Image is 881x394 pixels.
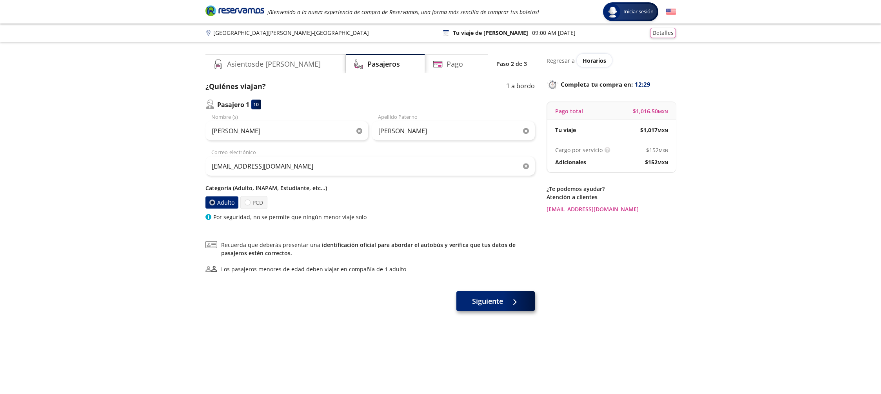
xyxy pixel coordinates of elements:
div: 10 [251,100,261,109]
button: Detalles [650,28,676,38]
span: $ 1,016.50 [633,107,668,115]
p: Categoría (Adulto, INAPAM, Estudiante, etc...) [205,184,535,192]
h4: Asientos de [PERSON_NAME] [227,59,321,69]
span: Siguiente [472,296,503,307]
i: Brand Logo [205,5,264,16]
button: English [666,7,676,17]
small: MXN [658,109,668,114]
span: $ 152 [645,158,668,166]
button: Siguiente [456,291,535,311]
input: Correo electrónico [205,156,535,176]
p: Regresar a [547,56,575,65]
p: Tu viaje [555,126,576,134]
p: Pasajero 1 [217,100,249,109]
p: Paso 2 de 3 [496,60,527,68]
span: Recuerda que deberás presentar una [221,241,535,257]
span: Horarios [583,57,606,64]
label: PCD [240,196,267,209]
p: Pago total [555,107,583,115]
span: $ 152 [646,146,668,154]
a: Brand Logo [205,5,264,19]
input: Nombre (s) [205,121,368,141]
em: ¡Bienvenido a la nueva experiencia de compra de Reservamos, una forma más sencilla de comprar tus... [267,8,539,16]
p: Completa tu compra en : [547,79,676,90]
p: ¿Te podemos ayudar? [547,185,676,193]
p: Atención a clientes [547,193,676,201]
small: MXN [659,147,668,153]
p: 1 a bordo [506,81,535,92]
div: Regresar a ver horarios [547,54,676,67]
p: Adicionales [555,158,586,166]
input: Apellido Paterno [372,121,535,141]
p: Cargo por servicio [555,146,603,154]
a: [EMAIL_ADDRESS][DOMAIN_NAME] [547,205,676,213]
div: Los pasajeros menores de edad deben viajar en compañía de 1 adulto [221,265,406,273]
a: identificación oficial para abordar el autobús y verifica que tus datos de pasajeros estén correc... [221,241,516,257]
p: ¿Quiénes viajan? [205,81,266,92]
h4: Pago [447,59,463,69]
label: Adulto [205,196,238,209]
small: MXN [658,127,668,133]
p: Tu viaje de [PERSON_NAME] [453,29,528,37]
h4: Pasajeros [367,59,400,69]
span: $ 1,017 [640,126,668,134]
p: Por seguridad, no se permite que ningún menor viaje solo [213,213,367,221]
p: [GEOGRAPHIC_DATA][PERSON_NAME] - [GEOGRAPHIC_DATA] [213,29,369,37]
small: MXN [658,160,668,165]
p: 09:00 AM [DATE] [532,29,576,37]
iframe: Messagebird Livechat Widget [836,349,873,386]
span: Iniciar sesión [620,8,657,16]
span: 12:29 [635,80,650,89]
